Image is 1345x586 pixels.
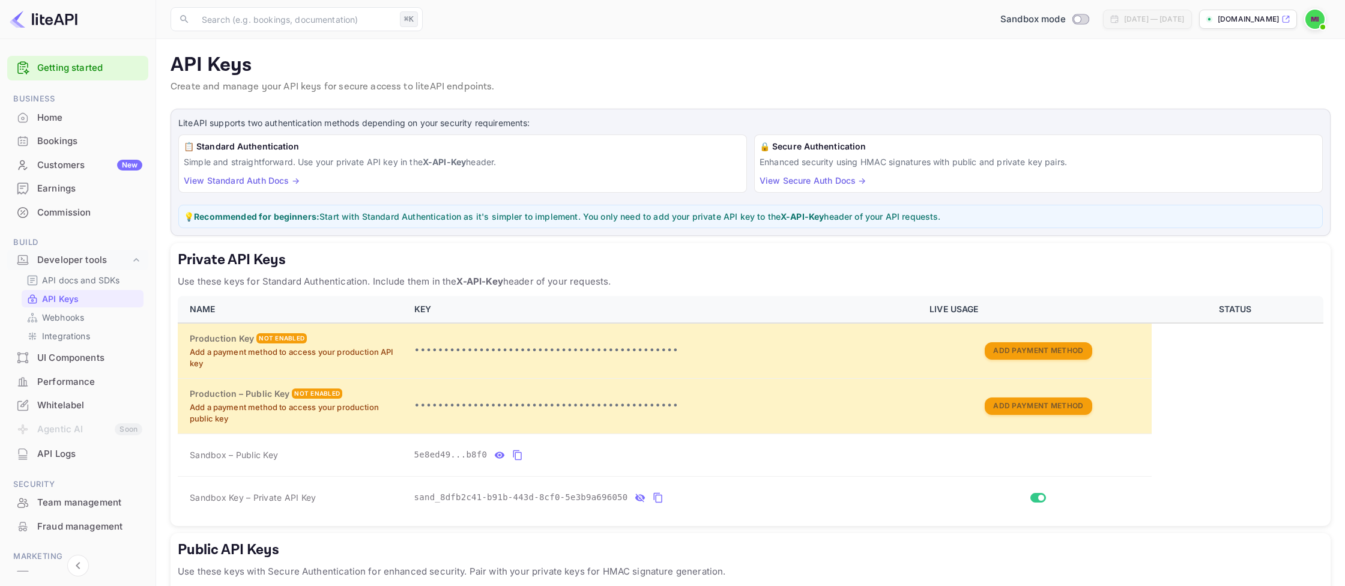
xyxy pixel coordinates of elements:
[37,206,142,220] div: Commission
[7,236,148,249] span: Build
[22,290,144,307] div: API Keys
[1152,296,1323,323] th: STATUS
[178,296,407,323] th: NAME
[26,330,139,342] a: Integrations
[7,346,148,369] a: UI Components
[22,327,144,345] div: Integrations
[10,10,77,29] img: LiteAPI logo
[37,134,142,148] div: Bookings
[184,156,742,168] p: Simple and straightforward. Use your private API key in the header.
[37,111,142,125] div: Home
[985,345,1092,355] a: Add Payment Method
[7,130,148,152] a: Bookings
[42,311,84,324] p: Webhooks
[1000,13,1066,26] span: Sandbox mode
[67,555,89,576] button: Collapse navigation
[117,160,142,171] div: New
[190,346,400,370] p: Add a payment method to access your production API key
[7,443,148,465] a: API Logs
[37,569,142,582] div: Vouchers
[190,332,254,345] h6: Production Key
[7,443,148,466] div: API Logs
[184,210,1317,223] p: 💡 Start with Standard Authentication as it's simpler to implement. You only need to add your priv...
[26,292,139,305] a: API Keys
[414,491,628,504] span: sand_8dfb2c41-b91b-443d-8cf0-5e3b9a696050
[7,515,148,537] a: Fraud management
[985,397,1092,415] button: Add Payment Method
[42,292,79,305] p: API Keys
[922,296,1152,323] th: LIVE USAGE
[414,399,916,413] p: •••••••••••••••••••••••••••••••••••••••••••••
[37,61,142,75] a: Getting started
[760,175,866,186] a: View Secure Auth Docs →
[1305,10,1325,29] img: mohamed ismail
[7,515,148,539] div: Fraud management
[7,370,148,393] a: Performance
[7,177,148,199] a: Earnings
[194,211,319,222] strong: Recommended for beginners:
[26,311,139,324] a: Webhooks
[37,399,142,412] div: Whitelabel
[178,116,1323,130] p: LiteAPI supports two authentication methods depending on your security requirements:
[37,159,142,172] div: Customers
[22,309,144,326] div: Webhooks
[184,175,300,186] a: View Standard Auth Docs →
[781,211,824,222] strong: X-API-Key
[190,492,316,503] span: Sandbox Key – Private API Key
[171,80,1331,94] p: Create and manage your API keys for secure access to liteAPI endpoints.
[760,140,1317,153] h6: 🔒 Secure Authentication
[190,402,400,425] p: Add a payment method to access your production public key
[414,343,916,358] p: •••••••••••••••••••••••••••••••••••••••••••••
[256,333,307,343] div: Not enabled
[400,11,418,27] div: ⌘K
[7,491,148,513] a: Team management
[37,351,142,365] div: UI Components
[292,388,342,399] div: Not enabled
[1218,14,1279,25] p: [DOMAIN_NAME]
[178,564,1323,579] p: Use these keys with Secure Authentication for enhanced security. Pair with your private keys for ...
[42,330,90,342] p: Integrations
[7,154,148,177] div: CustomersNew
[190,387,289,400] h6: Production – Public Key
[42,274,120,286] p: API docs and SDKs
[171,53,1331,77] p: API Keys
[190,449,278,461] span: Sandbox – Public Key
[7,478,148,491] span: Security
[7,346,148,370] div: UI Components
[996,13,1093,26] div: Switch to Production mode
[7,92,148,106] span: Business
[7,201,148,223] a: Commission
[7,106,148,128] a: Home
[7,106,148,130] div: Home
[37,375,142,389] div: Performance
[37,496,142,510] div: Team management
[7,201,148,225] div: Commission
[178,274,1323,289] p: Use these keys for Standard Authentication. Include them in the header of your requests.
[37,182,142,196] div: Earnings
[985,400,1092,410] a: Add Payment Method
[760,156,1317,168] p: Enhanced security using HMAC signatures with public and private key pairs.
[37,253,130,267] div: Developer tools
[423,157,466,167] strong: X-API-Key
[178,250,1323,270] h5: Private API Keys
[414,449,488,461] span: 5e8ed49...b8f0
[7,550,148,563] span: Marketing
[7,394,148,416] a: Whitelabel
[7,491,148,515] div: Team management
[456,276,503,287] strong: X-API-Key
[1124,14,1184,25] div: [DATE] — [DATE]
[22,271,144,289] div: API docs and SDKs
[178,540,1323,560] h5: Public API Keys
[7,56,148,80] div: Getting started
[7,250,148,271] div: Developer tools
[178,296,1323,519] table: private api keys table
[37,447,142,461] div: API Logs
[7,564,148,586] a: Vouchers
[407,296,923,323] th: KEY
[7,130,148,153] div: Bookings
[7,370,148,394] div: Performance
[7,394,148,417] div: Whitelabel
[184,140,742,153] h6: 📋 Standard Authentication
[985,342,1092,360] button: Add Payment Method
[195,7,395,31] input: Search (e.g. bookings, documentation)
